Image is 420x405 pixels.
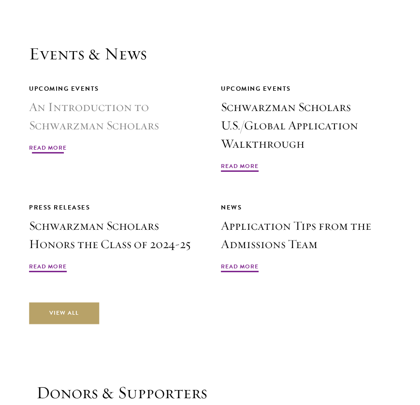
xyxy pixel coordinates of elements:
[29,143,67,155] span: Read More
[221,217,391,253] h3: Application Tips from the Admissions Team
[221,202,391,274] a: News Application Tips from the Admissions Team Read More
[29,84,199,94] div: Upcoming Events
[29,84,199,155] a: Upcoming Events An Introduction to Schwarzman Scholars Read More
[221,262,259,274] span: Read More
[221,84,391,173] a: Upcoming Events Schwarzman Scholars U.S./Global Application Walkthrough Read More
[221,202,391,213] div: News
[36,382,384,403] h1: Donors & Supporters
[221,84,391,94] div: Upcoming Events
[221,162,259,173] span: Read More
[29,202,199,213] div: Press Releases
[221,98,391,153] h3: Schwarzman Scholars U.S./Global Application Walkthrough
[29,217,199,253] h3: Schwarzman Scholars Honors the Class of 2024-25
[29,202,199,274] a: Press Releases Schwarzman Scholars Honors the Class of 2024-25 Read More
[29,303,99,324] a: View All
[29,262,67,274] span: Read More
[29,98,199,135] h3: An Introduction to Schwarzman Scholars
[29,43,391,64] h2: Events & News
